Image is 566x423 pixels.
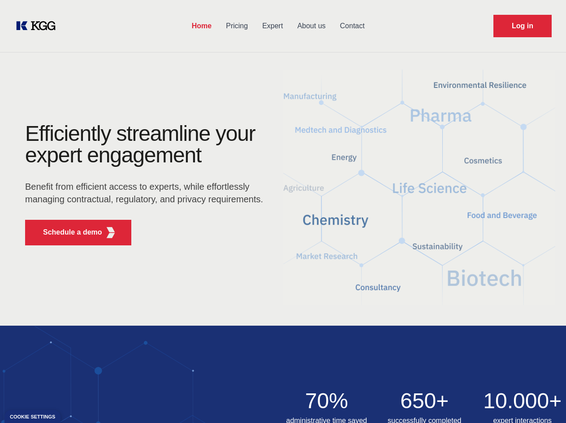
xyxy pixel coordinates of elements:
h2: 650+ [381,390,468,412]
a: Request Demo [493,15,552,37]
h2: 70% [283,390,371,412]
h1: Efficiently streamline your expert engagement [25,123,269,166]
a: About us [290,14,333,38]
img: KGG Fifth Element RED [105,227,117,238]
a: KOL Knowledge Platform: Talk to Key External Experts (KEE) [14,19,63,33]
a: Home [185,14,219,38]
p: Benefit from efficient access to experts, while effortlessly managing contractual, regulatory, an... [25,180,269,205]
button: Schedule a demoKGG Fifth Element RED [25,220,131,245]
p: Schedule a demo [43,227,102,238]
a: Pricing [219,14,255,38]
div: Cookie settings [10,414,55,419]
iframe: Chat Widget [521,380,566,423]
a: Expert [255,14,290,38]
img: KGG Fifth Element RED [283,58,556,317]
a: Contact [333,14,372,38]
